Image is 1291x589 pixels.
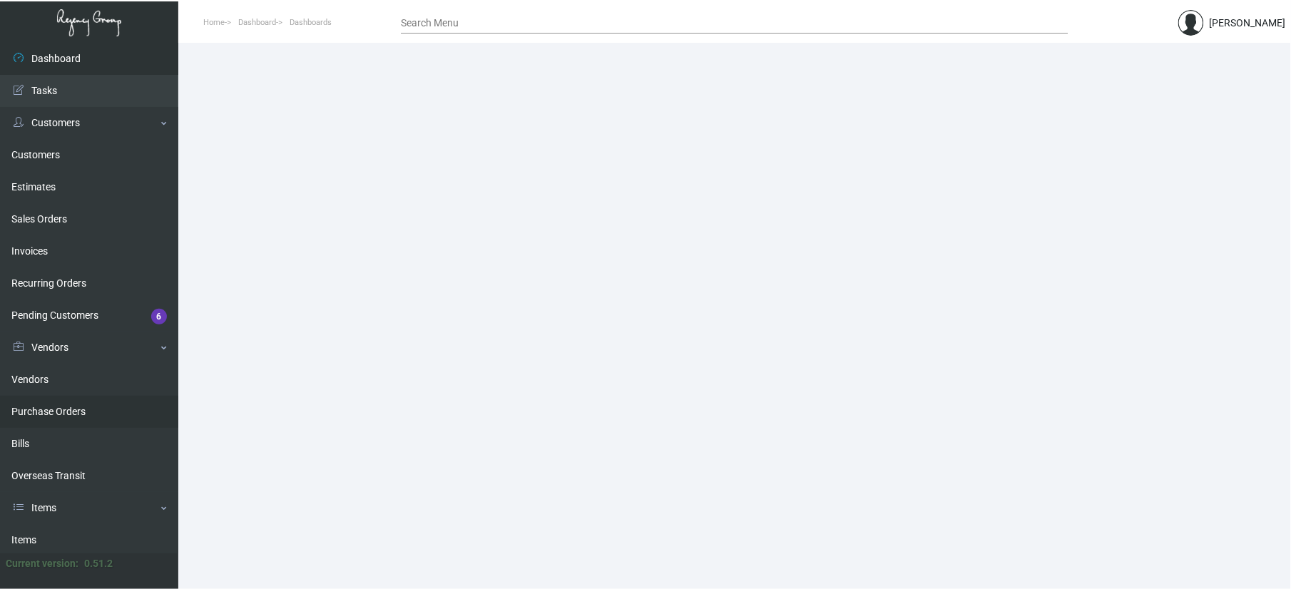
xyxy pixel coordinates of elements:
span: Dashboards [290,18,332,27]
div: Current version: [6,556,78,571]
div: [PERSON_NAME] [1210,16,1286,31]
div: 0.51.2 [84,556,113,571]
img: admin@bootstrapmaster.com [1178,10,1204,36]
span: Home [203,18,225,27]
span: Dashboard [238,18,276,27]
